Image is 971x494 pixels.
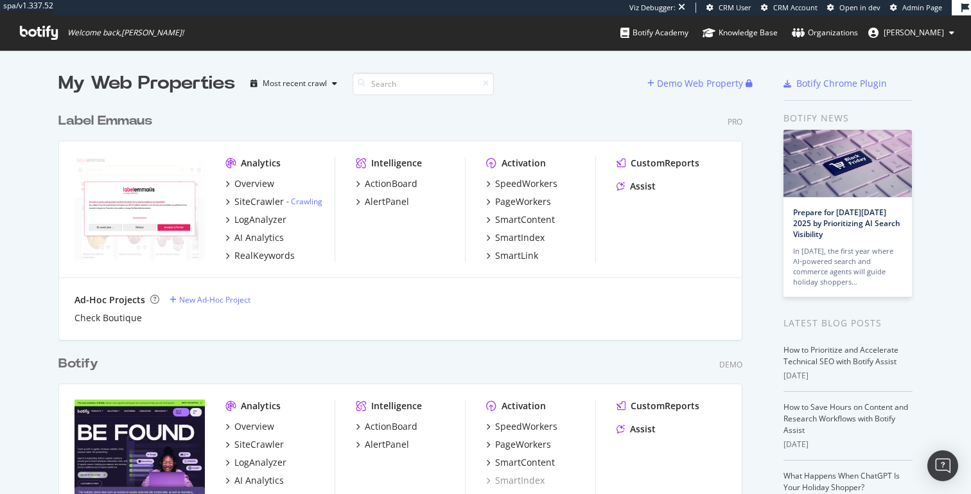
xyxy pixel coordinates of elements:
[486,438,551,451] a: PageWorkers
[793,207,900,240] a: Prepare for [DATE][DATE] 2025 by Prioritizing AI Search Visibility
[495,456,555,469] div: SmartContent
[74,312,142,324] a: Check Boutique
[796,77,887,90] div: Botify Chrome Plugin
[495,213,555,226] div: SmartContent
[486,231,545,244] a: SmartIndex
[927,450,958,481] div: Open Intercom Messenger
[356,195,409,208] a: AlertPanel
[234,474,284,487] div: AI Analytics
[495,438,551,451] div: PageWorkers
[225,438,284,451] a: SiteCrawler
[783,111,913,125] div: Botify news
[225,177,274,190] a: Overview
[858,22,965,43] button: [PERSON_NAME]
[783,316,913,330] div: Latest Blog Posts
[486,249,538,262] a: SmartLink
[630,180,656,193] div: Assist
[783,401,908,436] a: How to Save Hours on Content and Research Workflows with Botify Assist
[356,420,417,433] a: ActionBoard
[263,80,327,87] div: Most recent crawl
[783,370,913,382] div: [DATE]
[502,400,546,412] div: Activation
[225,213,286,226] a: LogAnalyzer
[170,294,250,305] a: New Ad-Hoc Project
[902,3,942,12] span: Admin Page
[67,28,184,38] span: Welcome back, [PERSON_NAME] !
[371,400,422,412] div: Intelligence
[617,423,656,436] a: Assist
[617,157,699,170] a: CustomReports
[793,246,902,287] div: In [DATE], the first year where AI-powered search and commerce agents will guide holiday shoppers…
[719,359,742,370] div: Demo
[486,213,555,226] a: SmartContent
[728,116,742,127] div: Pro
[890,3,942,13] a: Admin Page
[657,77,743,90] div: Demo Web Property
[356,177,417,190] a: ActionBoard
[58,112,157,130] a: Label Emmaus
[225,249,295,262] a: RealKeywords
[630,423,656,436] div: Assist
[58,71,235,96] div: My Web Properties
[225,456,286,469] a: LogAnalyzer
[241,400,281,412] div: Analytics
[225,195,322,208] a: SiteCrawler- Crawling
[353,73,494,95] input: Search
[486,420,557,433] a: SpeedWorkers
[783,470,900,493] a: What Happens When ChatGPT Is Your Holiday Shopper?
[58,355,98,373] div: Botify
[286,196,322,207] div: -
[234,456,286,469] div: LogAnalyzer
[365,195,409,208] div: AlertPanel
[225,231,284,244] a: AI Analytics
[245,73,342,94] button: Most recent crawl
[703,15,778,50] a: Knowledge Base
[365,438,409,451] div: AlertPanel
[356,438,409,451] a: AlertPanel
[647,73,746,94] button: Demo Web Property
[234,231,284,244] div: AI Analytics
[783,130,912,197] img: Prepare for Black Friday 2025 by Prioritizing AI Search Visibility
[486,474,545,487] a: SmartIndex
[631,157,699,170] div: CustomReports
[495,231,545,244] div: SmartIndex
[773,3,818,12] span: CRM Account
[620,26,688,39] div: Botify Academy
[495,420,557,433] div: SpeedWorkers
[617,400,699,412] a: CustomReports
[74,157,205,261] img: Label Emmaus
[371,157,422,170] div: Intelligence
[234,420,274,433] div: Overview
[839,3,880,12] span: Open in dev
[719,3,751,12] span: CRM User
[179,294,250,305] div: New Ad-Hoc Project
[365,177,417,190] div: ActionBoard
[241,157,281,170] div: Analytics
[486,456,555,469] a: SmartContent
[495,177,557,190] div: SpeedWorkers
[486,195,551,208] a: PageWorkers
[629,3,676,13] div: Viz Debugger:
[631,400,699,412] div: CustomReports
[703,26,778,39] div: Knowledge Base
[58,355,103,373] a: Botify
[234,438,284,451] div: SiteCrawler
[495,249,538,262] div: SmartLink
[234,249,295,262] div: RealKeywords
[502,157,546,170] div: Activation
[783,77,887,90] a: Botify Chrome Plugin
[225,474,284,487] a: AI Analytics
[792,15,858,50] a: Organizations
[486,177,557,190] a: SpeedWorkers
[234,195,284,208] div: SiteCrawler
[884,27,944,38] span: Thomas Grange
[291,196,322,207] a: Crawling
[620,15,688,50] a: Botify Academy
[827,3,880,13] a: Open in dev
[792,26,858,39] div: Organizations
[365,420,417,433] div: ActionBoard
[706,3,751,13] a: CRM User
[74,294,145,306] div: Ad-Hoc Projects
[58,112,152,130] div: Label Emmaus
